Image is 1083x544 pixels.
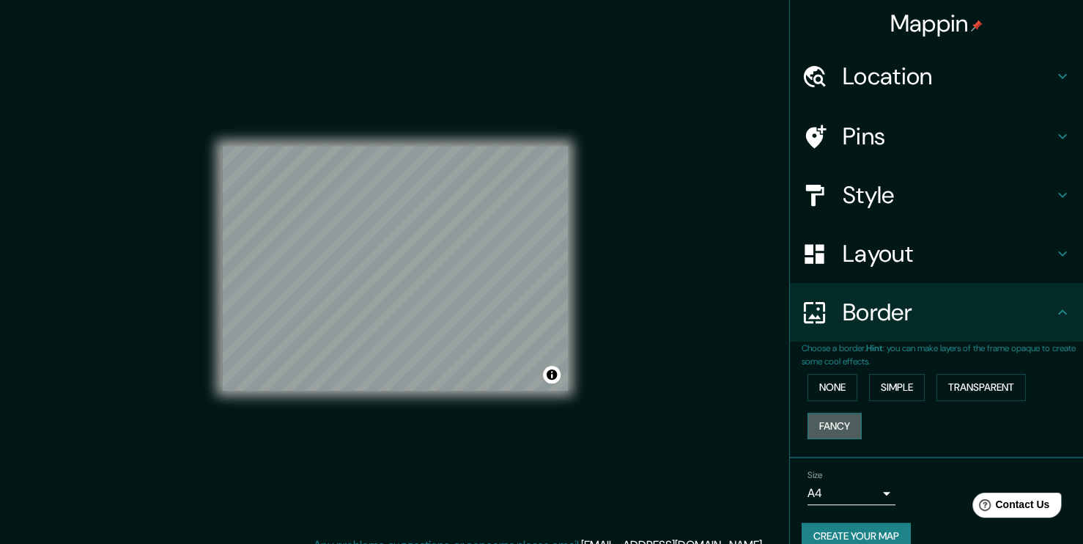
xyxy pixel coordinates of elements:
[807,482,895,505] div: A4
[790,166,1083,224] div: Style
[843,239,1054,268] h4: Layout
[790,283,1083,342] div: Border
[843,180,1054,210] h4: Style
[807,374,857,401] button: None
[843,62,1054,91] h4: Location
[802,342,1083,368] p: Choose a border. : you can make layers of the frame opaque to create some cool effects.
[890,9,983,38] h4: Mappin
[869,374,925,401] button: Simple
[807,469,823,482] label: Size
[543,366,561,383] button: Toggle attribution
[807,413,862,440] button: Fancy
[843,122,1054,151] h4: Pins
[222,146,568,391] canvas: Map
[953,487,1067,528] iframe: Help widget launcher
[936,374,1026,401] button: Transparent
[971,20,983,32] img: pin-icon.png
[866,342,883,354] b: Hint
[790,47,1083,106] div: Location
[790,224,1083,283] div: Layout
[790,107,1083,166] div: Pins
[843,298,1054,327] h4: Border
